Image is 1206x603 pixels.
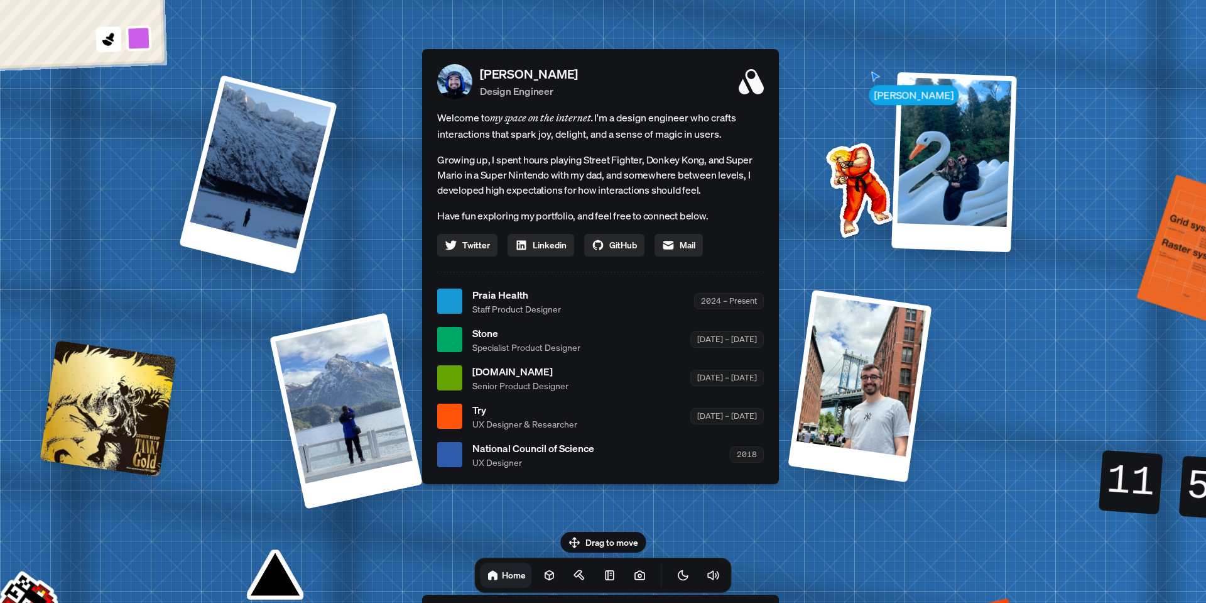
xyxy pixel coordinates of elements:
[480,65,578,84] p: [PERSON_NAME]
[793,124,920,251] img: Profile example
[690,370,764,385] div: [DATE] – [DATE]
[584,234,644,257] a: GitHub
[472,341,580,354] span: Specialist Product Designer
[655,234,703,257] a: Mail
[680,238,695,252] span: Mail
[472,364,568,379] span: [DOMAIN_NAME]
[462,238,490,252] span: Twitter
[472,302,561,316] span: Staff Product Designer
[472,418,577,431] span: UX Designer & Researcher
[508,234,574,257] a: Linkedin
[502,569,526,581] h1: Home
[671,563,696,588] button: Toggle Theme
[690,331,764,347] div: [DATE] – [DATE]
[472,441,594,456] span: National Council of Science
[472,326,580,341] span: Stone
[490,111,594,124] em: my space on the internet.
[437,234,497,257] a: Twitter
[480,84,578,99] p: Design Engineer
[472,379,568,392] span: Senior Product Designer
[437,109,764,142] span: Welcome to I'm a design engineer who crafts interactions that spark joy, delight, and a sense of ...
[533,238,567,252] span: Linkedin
[437,152,764,197] p: Growing up, I spent hours playing Street Fighter, Donkey Kong, and Super Mario in a Super Nintend...
[690,408,764,424] div: [DATE] – [DATE]
[437,64,472,99] img: Profile Picture
[472,402,577,418] span: Try
[609,238,637,252] span: GitHub
[481,563,532,588] a: Home
[730,446,764,462] div: 2018
[472,456,594,469] span: UX Designer
[694,293,764,309] div: 2024 – Present
[472,287,561,302] span: Praia Health
[437,207,764,224] p: Have fun exploring my portfolio, and feel free to connect below.
[701,563,726,588] button: Toggle Audio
